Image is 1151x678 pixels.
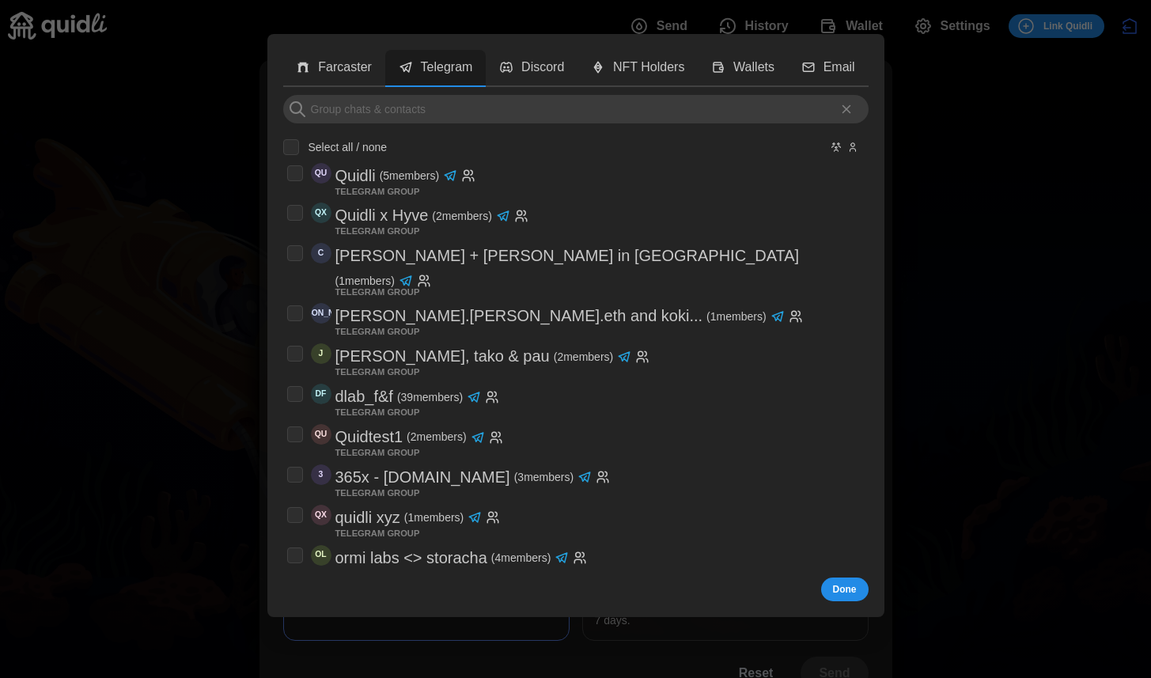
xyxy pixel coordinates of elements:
p: ( 39 members) [397,389,463,405]
span: Quidli x Hyve [311,203,331,223]
span: Chad + Justin in Paris [311,243,331,263]
p: Email [823,58,855,78]
p: ( 2 members) [407,429,466,445]
button: Hide Users [846,141,859,153]
p: Farcaster [318,58,372,78]
p: Telegram [421,58,473,78]
p: ( 1 members) [335,273,395,289]
p: TELEGRAM GROUP [335,450,420,456]
p: Quidtest1 [335,424,403,450]
p: ( 3 members) [514,469,574,485]
p: TELEGRAM GROUP [335,410,420,416]
p: TELEGRAM GROUP [335,189,420,195]
p: TELEGRAM GROUP [335,531,420,537]
p: [PERSON_NAME] + [PERSON_NAME] in [GEOGRAPHIC_DATA] [335,243,800,269]
p: TELEGRAM GROUP [335,369,420,376]
button: Hide Groups [830,141,842,153]
p: ( 1 members) [706,309,766,324]
p: 365x - [DOMAIN_NAME] [335,464,510,491]
p: quidli xyz [335,505,400,531]
p: TELEGRAM GROUP [335,229,420,235]
span: Justin, tako & pau [311,343,331,364]
span: ormi labs <> storacha [311,545,331,566]
p: ( 1 members) [404,509,464,525]
p: [PERSON_NAME].[PERSON_NAME].eth and koki... [335,303,703,329]
p: Quidli [335,163,376,189]
span: Quidtest1 [311,424,331,445]
button: Done [821,578,869,601]
p: Quidli x Hyve [335,203,429,229]
p: ( 5 members) [380,168,439,184]
label: Select all / none [299,139,388,155]
p: ( 2 members) [554,349,613,365]
span: dlab_f&f [311,384,331,404]
p: NFT Holders [613,58,684,78]
p: dlab_f&f [335,384,393,410]
p: ( 2 members) [432,208,491,224]
p: TELEGRAM GROUP [335,329,420,335]
input: Group chats & contacts [283,95,869,123]
span: quidli xyz [311,505,331,525]
p: TELEGRAM GROUP [335,290,420,296]
span: 365x - Quid.li [311,464,331,485]
p: Discord [521,58,564,78]
p: ( 4 members) [491,550,551,566]
p: [PERSON_NAME], tako & pau [335,343,550,369]
p: TELEGRAM GROUP [335,491,420,497]
p: ormi labs <> storacha [335,545,487,571]
span: Quidli [311,163,331,184]
span: Done [833,578,857,600]
span: justin.ahn.eth and koki | 0xC [311,303,331,324]
p: Wallets [733,58,774,78]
